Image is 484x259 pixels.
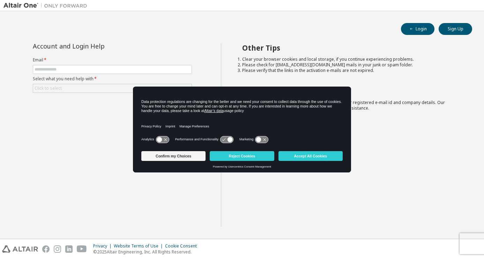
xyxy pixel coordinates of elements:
div: Website Terms of Use [114,243,165,249]
div: Click to select [35,86,62,91]
img: instagram.svg [54,245,61,253]
img: Altair One [3,2,91,9]
p: © 2025 Altair Engineering, Inc. All Rights Reserved. [93,249,201,255]
div: Cookie Consent [165,243,201,249]
label: Select what you need help with [33,76,192,82]
img: altair_logo.svg [2,245,38,253]
div: Privacy [93,243,114,249]
button: Login [401,23,434,35]
div: Account and Login Help [33,43,160,49]
img: youtube.svg [77,245,87,253]
img: linkedin.svg [65,245,73,253]
h2: Other Tips [242,43,460,52]
label: Email [33,57,192,63]
button: Sign Up [439,23,472,35]
div: Click to select [33,84,192,92]
li: Please verify that the links in the activation e-mails are not expired. [242,68,460,73]
li: Clear your browser cookies and local storage, if you continue experiencing problems. [242,57,460,62]
img: facebook.svg [42,245,50,253]
li: Please check for [EMAIL_ADDRESS][DOMAIN_NAME] mails in your junk or spam folder. [242,62,460,68]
